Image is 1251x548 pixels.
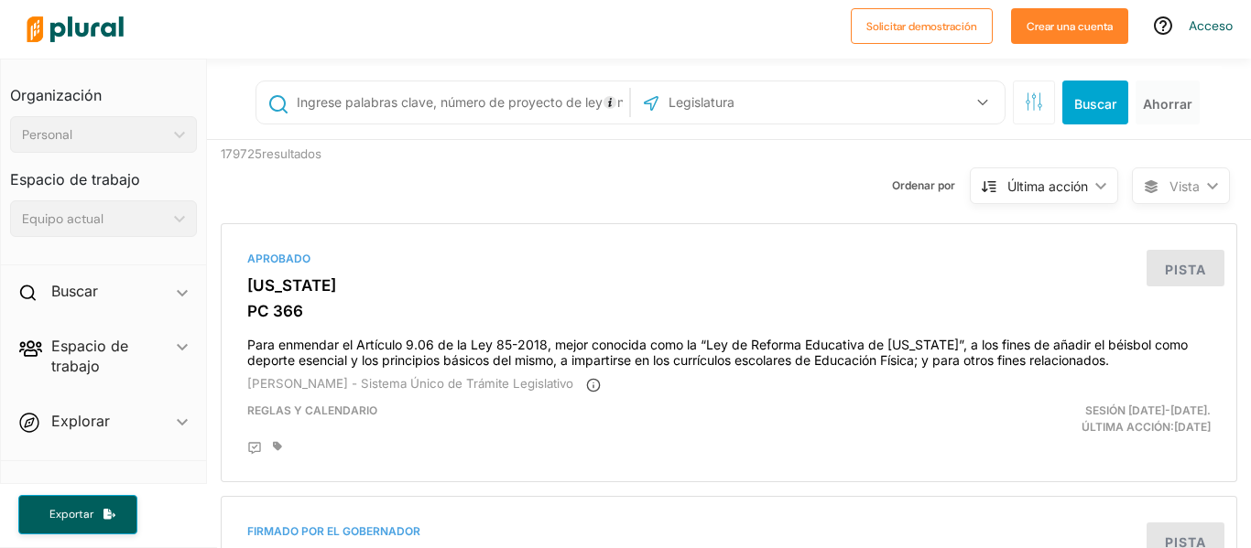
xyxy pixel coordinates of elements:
button: Buscar [1062,81,1128,124]
font: Solicitar demostración [866,19,977,34]
font: Exportar [49,507,93,521]
font: Aprobado [247,252,310,265]
input: Ingrese palabras clave, número de proyecto de ley o nombre del legislador [295,85,625,120]
button: Exportar [18,495,137,534]
font: Buscar [51,282,98,300]
font: Crear una cuenta [1027,19,1113,34]
font: Pista [1165,262,1206,277]
font: Última acción: [1082,420,1174,434]
div: Añadir declaración de posición [247,441,262,456]
a: Crear una cuenta [1011,15,1128,34]
font: Equipo actual [22,210,103,227]
button: Ahorrar [1136,81,1200,124]
font: [US_STATE] [247,276,336,295]
font: Sesión [DATE]-[DATE]. [1085,403,1211,417]
font: Vista [1169,178,1200,194]
a: Acceso [1189,16,1233,33]
font: Ahorrar [1143,96,1192,112]
div: Agregar etiquetas [273,441,282,452]
button: Crear una cuenta [1011,8,1128,45]
a: Solicitar demostración [851,15,993,34]
button: Solicitar demostración [851,8,993,45]
font: resultados [262,146,321,161]
font: [PERSON_NAME] - Sistema Único de Trámite Legislativo [247,376,573,391]
font: 179725 [221,146,262,161]
div: Tooltip anchor [602,94,618,111]
font: Personal [22,126,72,143]
font: Buscar [1074,95,1116,111]
button: Pista [1147,250,1224,286]
font: Última acción [1007,178,1088,194]
input: Legislatura [667,85,863,120]
font: Espacio de trabajo [10,170,140,188]
font: PC 366 [247,302,303,320]
font: Para enmendar el Artículo 9.06 de la Ley 85-2018, mejor conocida como la “Ley de Reforma Educativ... [247,337,1188,368]
font: Organización [10,86,102,104]
font: [DATE] [1174,420,1211,434]
font: Reglas y Calendario [247,403,377,417]
font: Ordenar por [892,178,955,192]
font: Firmado por el Gobernador [247,524,420,538]
span: Filtros de búsqueda [1025,92,1043,108]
